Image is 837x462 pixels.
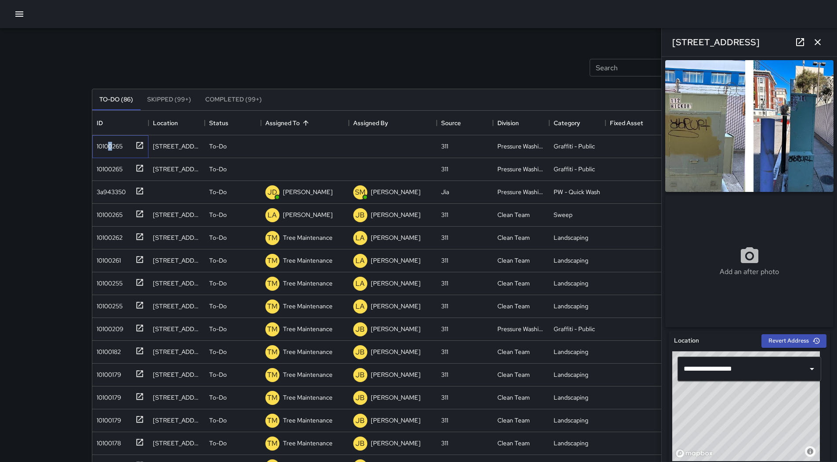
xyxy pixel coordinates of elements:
[153,416,200,425] div: 90 McAllister Street
[209,210,227,219] p: To-Do
[283,347,333,356] p: Tree Maintenance
[371,416,420,425] p: [PERSON_NAME]
[153,256,200,265] div: 98 Franklin Street
[283,393,333,402] p: Tree Maintenance
[441,111,461,135] div: Source
[497,233,530,242] div: Clean Team
[371,439,420,448] p: [PERSON_NAME]
[497,416,530,425] div: Clean Team
[554,370,588,379] div: Landscaping
[93,207,123,219] div: 10100265
[554,210,572,219] div: Sweep
[554,111,580,135] div: Category
[92,89,140,110] button: To-Do (86)
[93,435,121,448] div: 10100178
[267,278,278,289] p: TM
[153,370,200,379] div: 135 Van Ness Avenue
[283,302,333,310] p: Tree Maintenance
[441,416,448,425] div: 311
[441,325,448,333] div: 311
[441,393,448,402] div: 311
[549,111,605,135] div: Category
[267,256,278,266] p: TM
[153,210,200,219] div: 719 Golden Gate Avenue
[355,438,365,449] p: JB
[153,111,178,135] div: Location
[497,111,519,135] div: Division
[497,393,530,402] div: Clean Team
[209,439,227,448] p: To-Do
[209,393,227,402] p: To-Do
[153,233,200,242] div: 18 10th Street
[355,347,365,357] p: JB
[355,324,365,335] p: JB
[283,370,333,379] p: Tree Maintenance
[209,142,227,151] p: To-Do
[355,278,365,289] p: LA
[437,111,493,135] div: Source
[497,188,545,196] div: Pressure Washing
[497,347,530,356] div: Clean Team
[610,111,643,135] div: Fixed Asset
[261,111,349,135] div: Assigned To
[371,279,420,288] p: [PERSON_NAME]
[93,161,123,173] div: 10100265
[153,393,200,402] div: 1515 Market Street
[441,256,448,265] div: 311
[93,344,121,356] div: 10100182
[441,142,448,151] div: 311
[554,439,588,448] div: Landscaping
[209,302,227,310] p: To-Do
[554,393,588,402] div: Landscaping
[371,347,420,356] p: [PERSON_NAME]
[93,230,123,242] div: 10100262
[93,275,123,288] div: 10100255
[371,325,420,333] p: [PERSON_NAME]
[283,416,333,425] p: Tree Maintenance
[355,233,365,243] p: LA
[209,325,227,333] p: To-Do
[267,301,278,312] p: TM
[497,439,530,448] div: Clean Team
[209,256,227,265] p: To-Do
[554,188,600,196] div: PW - Quick Wash
[209,188,227,196] p: To-Do
[267,438,278,449] p: TM
[355,415,365,426] p: JB
[153,142,200,151] div: 120 Hickory Street
[93,412,121,425] div: 10100179
[140,89,198,110] button: Skipped (99+)
[605,111,662,135] div: Fixed Asset
[153,279,200,288] div: 38 Rose Street
[283,233,333,242] p: Tree Maintenance
[209,347,227,356] p: To-Do
[283,188,333,196] p: [PERSON_NAME]
[93,390,121,402] div: 10100179
[497,279,530,288] div: Clean Team
[283,210,333,219] p: [PERSON_NAME]
[441,370,448,379] div: 311
[441,302,448,310] div: 311
[209,165,227,173] p: To-Do
[153,302,200,310] div: 1670 Market Street
[554,165,595,173] div: Graffiti - Public
[92,111,149,135] div: ID
[371,370,420,379] p: [PERSON_NAME]
[554,325,595,333] div: Graffiti - Public
[97,111,103,135] div: ID
[355,210,365,220] p: JB
[209,416,227,425] p: To-Do
[355,256,365,266] p: LA
[353,111,388,135] div: Assigned By
[265,111,300,135] div: Assigned To
[554,347,588,356] div: Landscaping
[441,279,448,288] div: 311
[209,370,227,379] p: To-Do
[267,393,278,403] p: TM
[300,117,312,129] button: Sort
[371,210,420,219] p: [PERSON_NAME]
[441,188,449,196] div: Jia
[497,210,530,219] div: Clean Team
[349,111,437,135] div: Assigned By
[268,187,277,198] p: JD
